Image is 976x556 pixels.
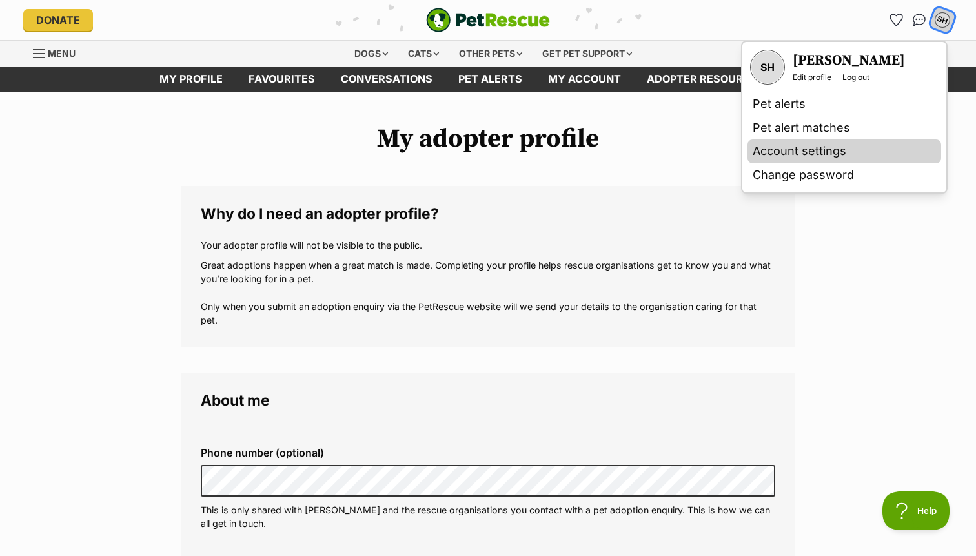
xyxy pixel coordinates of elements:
a: Your profile [750,50,785,85]
a: Adopter resources [634,67,777,92]
div: SH [934,12,951,28]
div: Cats [399,41,448,67]
p: Your adopter profile will not be visible to the public. [201,238,775,252]
div: Other pets [450,41,531,67]
iframe: Help Scout Beacon - Open [882,491,950,530]
a: My profile [147,67,236,92]
a: Favourites [886,10,906,30]
span: Menu [48,48,76,59]
legend: About me [201,392,775,409]
a: Change password [747,163,941,187]
a: Edit profile [793,72,831,83]
div: Dogs [345,41,397,67]
a: Pet alerts [747,92,941,116]
a: Account settings [747,139,941,163]
a: Log out [842,72,869,83]
div: SH [751,51,784,83]
fieldset: Why do I need an adopter profile? [181,186,795,347]
a: Pet alerts [445,67,535,92]
a: Pet alert matches [747,116,941,140]
ul: Account quick links [886,10,953,30]
a: PetRescue [426,8,550,32]
p: Great adoptions happen when a great match is made. Completing your profile helps rescue organisat... [201,258,775,327]
img: logo-e224e6f780fb5917bec1dbf3a21bbac754714ae5b6737aabdf751b685950b380.svg [426,8,550,32]
div: Get pet support [533,41,641,67]
img: chat-41dd97257d64d25036548639549fe6c8038ab92f7586957e7f3b1b290dea8141.svg [913,14,926,26]
h3: [PERSON_NAME] [793,52,905,70]
a: conversations [328,67,445,92]
a: Menu [33,41,85,64]
a: Your profile [793,52,905,70]
a: Favourites [236,67,328,92]
p: This is only shared with [PERSON_NAME] and the rescue organisations you contact with a pet adopti... [201,503,775,531]
legend: Why do I need an adopter profile? [201,205,775,222]
a: Conversations [909,10,930,30]
a: My account [535,67,634,92]
a: Donate [23,9,93,31]
h1: My adopter profile [181,124,795,154]
button: My account [929,6,955,33]
label: Phone number (optional) [201,447,775,458]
